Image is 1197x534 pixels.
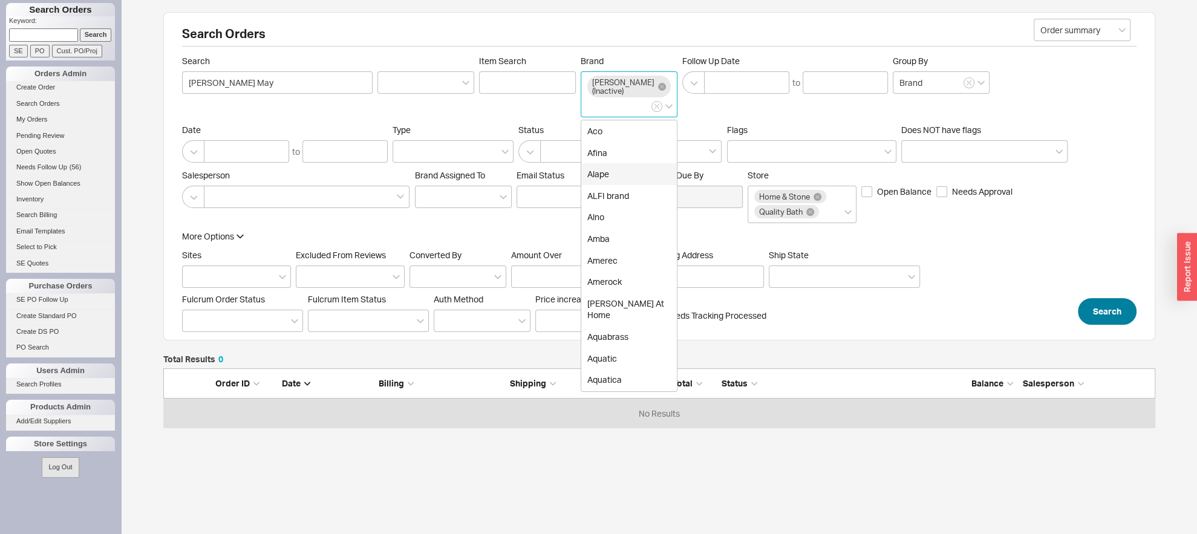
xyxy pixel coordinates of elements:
[6,437,115,451] div: Store Settings
[70,163,82,171] span: ( 56 )
[941,377,1013,389] div: Balance
[936,186,947,197] input: Needs Approval
[952,186,1013,198] span: Needs Approval
[462,80,469,85] svg: open menu
[581,228,677,250] div: Amba
[581,185,677,207] div: ALFI brand
[581,326,677,348] div: Aquabrass
[30,45,50,57] input: PO
[613,250,764,261] span: Shipping or Billing Address
[1023,378,1074,388] span: Salesperson
[6,279,115,293] div: Purchase Orders
[592,78,654,95] span: [PERSON_NAME] (Inactive)
[510,377,636,389] div: Shipping
[315,314,323,328] input: Fulcrum Item Status
[6,3,115,16] h1: Search Orders
[734,145,742,158] input: Flags
[682,56,888,67] span: Follow Up Date
[651,101,662,112] button: Brand
[908,145,916,158] input: Does NOT have flags
[282,378,301,388] span: Date
[218,354,223,364] span: 0
[1093,304,1121,319] span: Search
[769,250,809,260] span: Ship State
[6,225,115,238] a: Email Templates
[581,391,677,412] div: [PERSON_NAME]
[712,377,934,389] div: Status
[1118,28,1126,33] svg: open menu
[977,80,985,85] svg: open menu
[409,250,462,260] span: Converted By
[581,369,677,391] div: Aquatica
[16,132,65,139] span: Pending Review
[518,125,722,135] span: Status
[535,294,644,305] span: Price increase before
[6,193,115,206] a: Inventory
[182,71,373,94] input: Search
[479,71,576,94] input: Item Search
[9,16,115,28] p: Keyword:
[1023,377,1149,389] div: Salesperson
[971,378,1003,388] span: Balance
[6,209,115,221] a: Search Billing
[163,399,1155,429] div: grid
[16,163,67,171] span: Needs Follow Up
[282,377,373,389] div: Date
[634,170,743,181] span: Leadtimes Due By
[581,206,677,228] div: Alno
[6,97,115,110] a: Search Orders
[587,99,596,113] input: Brand
[722,378,748,388] span: Status
[215,378,250,388] span: Order ID
[182,230,244,243] button: More Options
[517,170,564,180] span: Em ​ ail Status
[479,56,576,67] span: Item Search
[182,28,1137,47] h2: Search Orders
[821,205,829,219] input: Store
[182,56,373,67] span: Search
[6,415,115,428] a: Add/Edit Suppliers
[308,294,386,304] span: Fulcrum Item Status
[215,377,276,389] div: Order ID
[6,161,115,174] a: Needs Follow Up(56)
[759,192,810,201] span: Home & Stone
[581,142,677,164] div: Afina
[6,67,115,81] div: Orders Admin
[163,355,223,363] h5: Total Results
[500,195,507,200] svg: open menu
[581,293,677,326] div: [PERSON_NAME] At Home
[80,28,112,41] input: Search
[9,45,28,57] input: SE
[440,314,449,328] input: Auth Method
[1078,298,1137,325] button: Search
[6,293,115,306] a: SE PO Follow Up
[6,257,115,270] a: SE Quotes
[6,378,115,391] a: Search Profiles
[673,378,693,388] span: Total
[581,348,677,370] div: Aquatic
[6,113,115,126] a: My Orders
[581,120,677,142] div: Aco
[792,77,800,89] div: to
[182,125,388,135] span: Date
[42,457,79,477] button: Log Out
[6,341,115,354] a: PO Search
[6,400,115,414] div: Products Admin
[613,265,764,288] input: Shipping or Billing Address
[775,270,784,284] input: Ship State
[52,45,102,57] input: Cust. PO/Proj
[759,207,803,216] span: Quality Bath
[182,294,265,304] span: Fulcrum Order Status
[393,275,400,279] svg: open menu
[877,186,931,198] span: Open Balance
[581,271,677,293] div: Amerock
[296,250,386,260] span: Excluded From Reviews
[6,81,115,94] a: Create Order
[393,125,411,135] span: Type
[6,310,115,322] a: Create Standard PO
[581,163,677,185] div: Alape
[399,145,408,158] input: Type
[1034,19,1130,41] input: Select...
[6,129,115,142] a: Pending Review
[182,230,234,243] div: More Options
